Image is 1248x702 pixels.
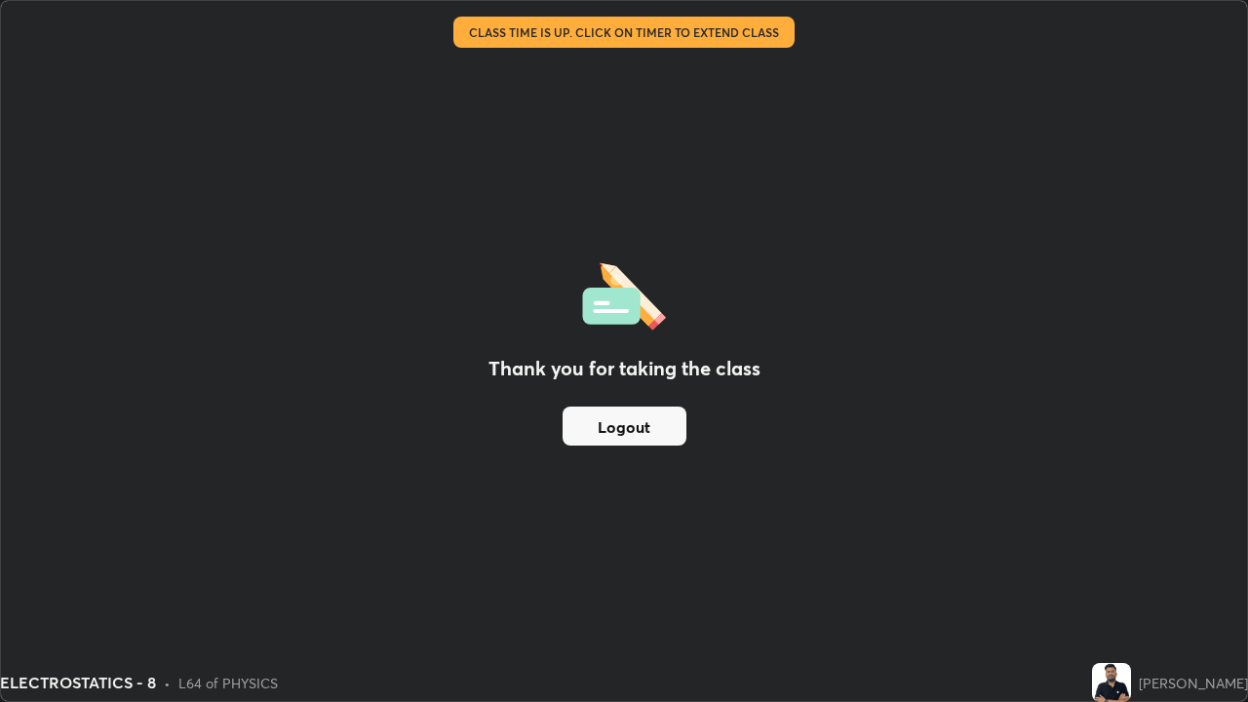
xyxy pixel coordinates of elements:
div: [PERSON_NAME] [1139,673,1248,693]
img: 8782f5c7b807477aad494b3bf83ebe7f.png [1092,663,1131,702]
img: offlineFeedback.1438e8b3.svg [582,256,666,331]
button: Logout [563,407,686,446]
h2: Thank you for taking the class [488,354,760,383]
div: • [164,673,171,693]
div: L64 of PHYSICS [178,673,278,693]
